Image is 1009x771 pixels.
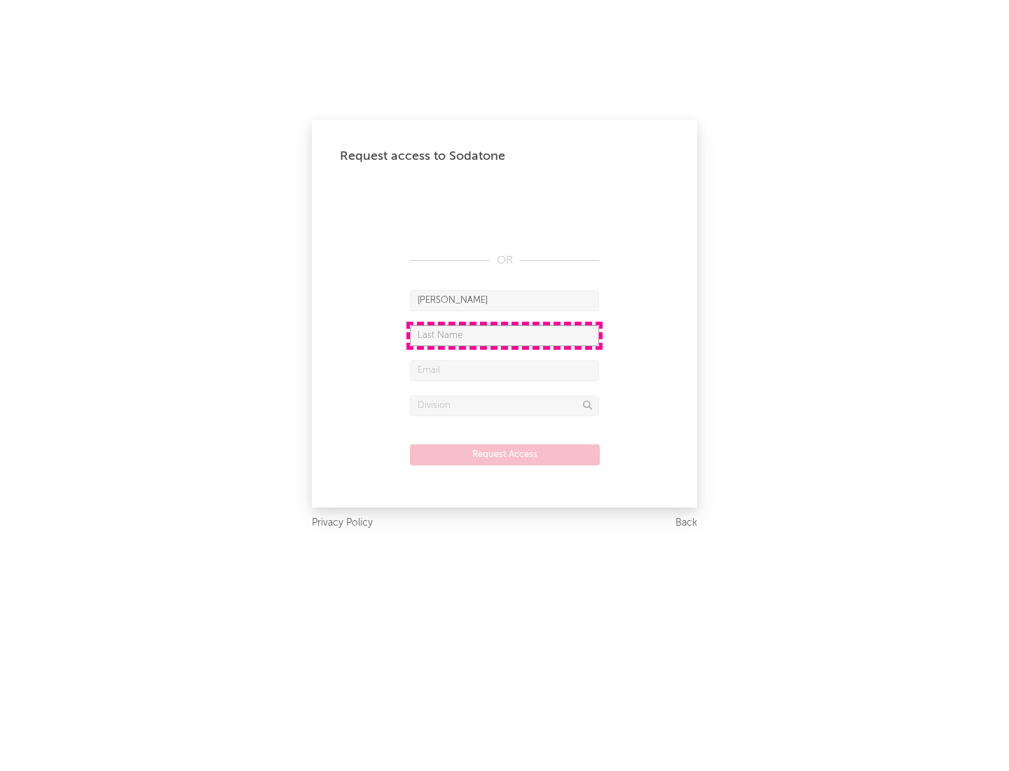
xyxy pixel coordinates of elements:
div: OR [410,252,599,269]
div: Request access to Sodatone [340,148,669,165]
a: Privacy Policy [312,514,373,532]
input: Email [410,360,599,381]
input: First Name [410,290,599,311]
input: Last Name [410,325,599,346]
input: Division [410,395,599,416]
button: Request Access [410,444,600,465]
a: Back [675,514,697,532]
